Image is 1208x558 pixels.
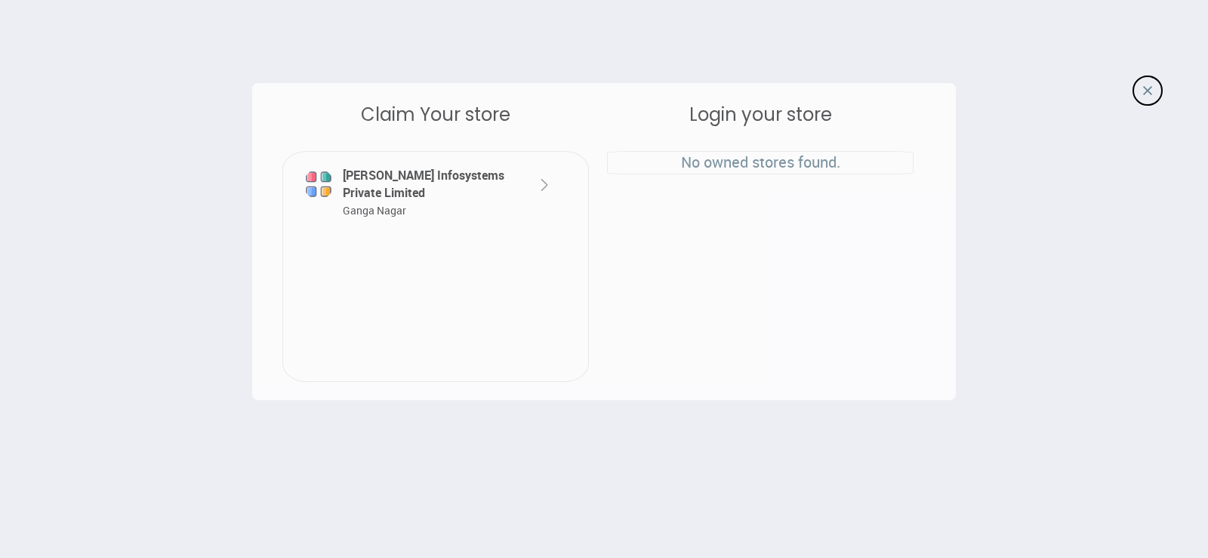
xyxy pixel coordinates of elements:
img: 5kpy1OYlDsuLhLgQzvHA0b3D2tpYM65o7uN6qQmrajoZMvA06tM6FZ_Luz5y1fMPyyl3GnnvzWZcaj6n5kJuFGoMPPY [304,169,334,199]
div: Login your store [607,101,914,128]
span: Ganga Nagar [343,203,406,217]
img: 8zTxi7IzMsfkYqyYgBgfvSHvmzQA9juT1O3mhMgBDT8p5s20zMZ2JbefE1IEBlkXHwa7wAFxGwdILBLhkAAAAASUVORK5CYII= [1143,86,1152,95]
div: [PERSON_NAME] Infosystems Private Limited [339,167,506,219]
p: No owned stores found. [608,152,913,174]
div: Claim Your store [282,101,589,128]
img: XlYOYvQ0gw0A81AM9AMNAPNQDPQDDQDzUAz0AxsaeAhO5CPe0h6BFsAAAAASUVORK5CYII= [535,176,553,194]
